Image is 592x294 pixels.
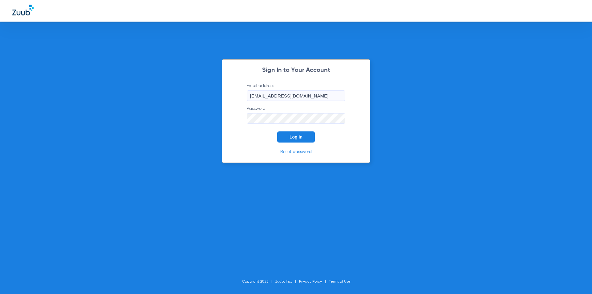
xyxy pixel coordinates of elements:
[247,90,345,101] input: Email address
[299,280,322,284] a: Privacy Policy
[290,135,302,139] span: Log In
[277,131,315,143] button: Log In
[242,279,275,285] li: Copyright 2025
[247,83,345,101] label: Email address
[247,113,345,124] input: Password
[275,279,299,285] li: Zuub, Inc.
[237,67,355,73] h2: Sign In to Your Account
[247,106,345,124] label: Password
[329,280,350,284] a: Terms of Use
[12,5,34,15] img: Zuub Logo
[280,150,312,154] a: Reset password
